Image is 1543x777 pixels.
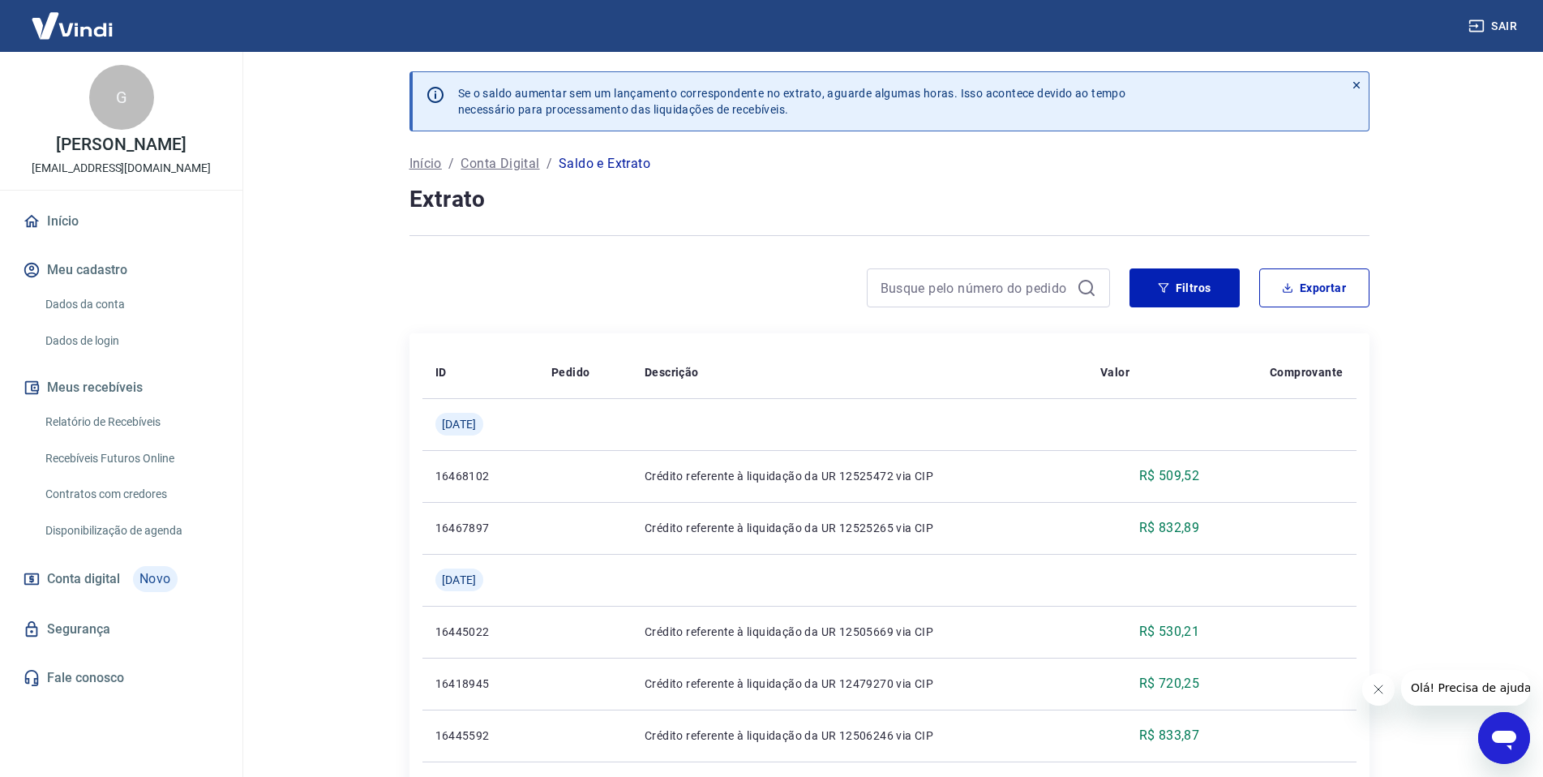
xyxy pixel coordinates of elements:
p: Comprovante [1270,364,1343,380]
p: R$ 509,52 [1139,466,1200,486]
span: Conta digital [47,568,120,590]
p: Saldo e Extrato [559,154,650,174]
a: Segurança [19,612,223,647]
p: Crédito referente à liquidação da UR 12525472 via CIP [645,468,1074,484]
span: [DATE] [442,572,477,588]
p: [EMAIL_ADDRESS][DOMAIN_NAME] [32,160,211,177]
span: [DATE] [442,416,477,432]
p: 16445592 [435,728,526,744]
p: Descrição [645,364,699,380]
p: R$ 832,89 [1139,518,1200,538]
a: Relatório de Recebíveis [39,406,223,439]
a: Recebíveis Futuros Online [39,442,223,475]
p: Crédito referente à liquidação da UR 12506246 via CIP [645,728,1074,744]
button: Meu cadastro [19,252,223,288]
p: ID [435,364,447,380]
p: 16467897 [435,520,526,536]
a: Início [409,154,442,174]
p: Crédito referente à liquidação da UR 12479270 via CIP [645,676,1074,692]
a: Dados de login [39,324,223,358]
button: Sair [1465,11,1524,41]
a: Fale conosco [19,660,223,696]
p: 16418945 [435,676,526,692]
a: Contratos com credores [39,478,223,511]
p: R$ 720,25 [1139,674,1200,693]
p: Crédito referente à liquidação da UR 12505669 via CIP [645,624,1074,640]
button: Exportar [1259,268,1369,307]
a: Início [19,204,223,239]
iframe: Fechar mensagem [1362,673,1395,706]
p: 16445022 [435,624,526,640]
p: Crédito referente à liquidação da UR 12525265 via CIP [645,520,1074,536]
iframe: Botão para abrir a janela de mensagens [1478,712,1530,764]
input: Busque pelo número do pedido [881,276,1070,300]
a: Conta Digital [461,154,539,174]
p: / [448,154,454,174]
h4: Extrato [409,183,1369,216]
span: Novo [133,566,178,592]
a: Dados da conta [39,288,223,321]
div: G [89,65,154,130]
button: Meus recebíveis [19,370,223,406]
p: R$ 530,21 [1139,622,1200,642]
iframe: Mensagem da empresa [1401,670,1530,706]
p: Se o saldo aumentar sem um lançamento correspondente no extrato, aguarde algumas horas. Isso acon... [458,85,1126,118]
a: Conta digitalNovo [19,560,223,599]
p: [PERSON_NAME] [56,136,186,153]
button: Filtros [1129,268,1240,307]
p: / [546,154,552,174]
a: Disponibilização de agenda [39,514,223,547]
p: Valor [1100,364,1129,380]
img: Vindi [19,1,125,50]
p: Pedido [551,364,589,380]
p: 16468102 [435,468,526,484]
p: R$ 833,87 [1139,726,1200,745]
span: Olá! Precisa de ajuda? [10,11,136,24]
